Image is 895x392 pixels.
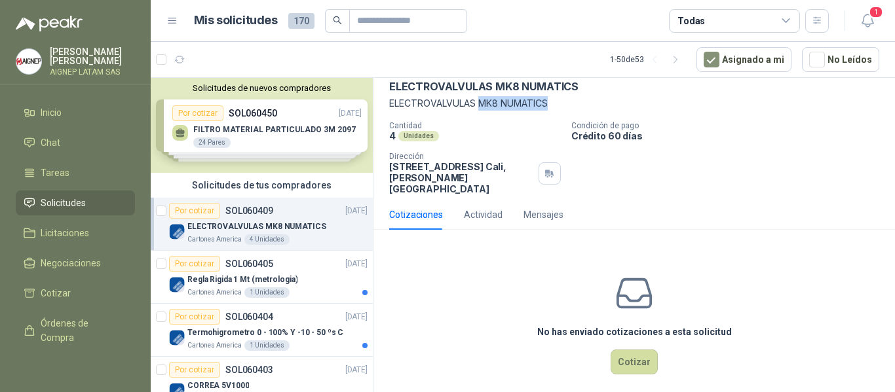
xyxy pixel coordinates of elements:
[244,234,290,245] div: 4 Unidades
[187,327,343,339] p: Termohigrometro 0 - 100% Y -10 - 50 ºs C
[151,78,373,173] div: Solicitudes de nuevos compradoresPor cotizarSOL060450[DATE] FILTRO MATERIAL PARTICULADO 3M 209724...
[187,340,242,351] p: Cartones America
[611,349,658,374] button: Cotizar
[151,173,373,198] div: Solicitudes de tus compradores
[169,224,185,240] img: Company Logo
[389,121,561,130] p: Cantidad
[169,309,220,325] div: Por cotizar
[41,105,62,120] span: Inicio
[244,340,290,351] div: 1 Unidades
[50,47,135,65] p: [PERSON_NAME] [PERSON_NAME]
[169,256,220,272] div: Por cotizar
[16,311,135,350] a: Órdenes de Compra
[16,16,83,31] img: Logo peakr
[225,365,273,374] p: SOL060403
[169,203,220,219] div: Por cotizar
[856,9,879,33] button: 1
[169,362,220,378] div: Por cotizar
[151,198,373,251] a: Por cotizarSOL060409[DATE] Company LogoELECTROVALVULAS MK8 NUMATICSCartones America4 Unidades
[16,130,135,155] a: Chat
[389,207,443,222] div: Cotizaciones
[151,304,373,357] a: Por cotizarSOL060404[DATE] Company LogoTermohigrometro 0 - 100% Y -10 - 50 ºs CCartones America1 ...
[802,47,879,72] button: No Leídos
[571,130,890,141] p: Crédito 60 días
[464,207,503,222] div: Actividad
[345,364,368,376] p: [DATE]
[225,312,273,321] p: SOL060404
[41,226,89,240] span: Licitaciones
[225,206,273,215] p: SOL060409
[41,135,60,150] span: Chat
[41,196,86,210] span: Solicitudes
[41,286,71,300] span: Cotizar
[225,259,273,268] p: SOL060405
[571,121,890,130] p: Condición de pago
[169,277,185,293] img: Company Logo
[156,83,368,93] button: Solicitudes de nuevos compradores
[524,207,563,222] div: Mensajes
[16,221,135,245] a: Licitaciones
[187,380,249,392] p: CORREA 5V1000
[16,281,135,306] a: Cotizar
[869,6,883,18] span: 1
[187,287,242,298] p: Cartones America
[677,14,705,28] div: Todas
[244,287,290,298] div: 1 Unidades
[194,11,278,30] h1: Mis solicitudes
[389,152,533,161] p: Dirección
[333,16,342,25] span: search
[187,274,297,286] p: Regla Rigida 1 Mt (metrologia)
[187,234,242,245] p: Cartones America
[610,49,686,70] div: 1 - 50 de 53
[41,256,101,270] span: Negociaciones
[151,251,373,304] a: Por cotizarSOL060405[DATE] Company LogoRegla Rigida 1 Mt (metrologia)Cartones America1 Unidades
[169,330,185,346] img: Company Logo
[398,131,439,141] div: Unidades
[537,325,732,339] h3: No has enviado cotizaciones a esta solicitud
[389,96,879,111] p: ELECTROVALVULAS MK8 NUMATICS
[50,68,135,76] p: AIGNEP LATAM SAS
[389,80,579,94] p: ELECTROVALVULAS MK8 NUMATICS
[345,258,368,270] p: [DATE]
[345,311,368,323] p: [DATE]
[16,160,135,185] a: Tareas
[389,130,396,141] p: 4
[187,221,326,233] p: ELECTROVALVULAS MK8 NUMATICS
[16,100,135,125] a: Inicio
[16,355,135,380] a: Remisiones
[16,49,41,74] img: Company Logo
[288,13,314,29] span: 170
[16,251,135,276] a: Negociaciones
[41,316,123,345] span: Órdenes de Compra
[696,47,791,72] button: Asignado a mi
[389,161,533,194] p: [STREET_ADDRESS] Cali , [PERSON_NAME][GEOGRAPHIC_DATA]
[41,166,69,180] span: Tareas
[16,190,135,215] a: Solicitudes
[345,205,368,217] p: [DATE]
